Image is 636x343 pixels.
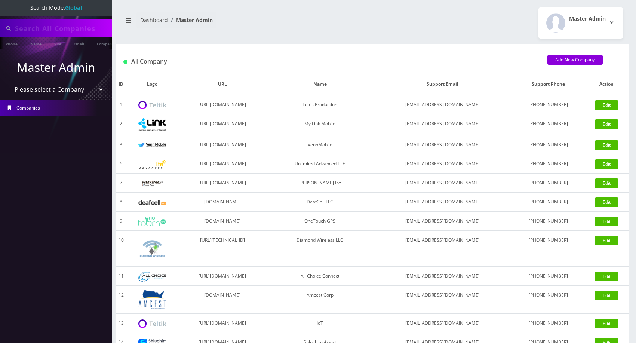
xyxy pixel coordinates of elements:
[16,105,40,111] span: Companies
[126,73,178,95] th: Logo
[374,174,512,193] td: [EMAIL_ADDRESS][DOMAIN_NAME]
[138,180,166,187] img: Rexing Inc
[116,73,126,95] th: ID
[595,119,618,129] a: Edit
[512,286,585,314] td: [PHONE_NUMBER]
[138,200,166,205] img: DeafCell LLC
[374,286,512,314] td: [EMAIL_ADDRESS][DOMAIN_NAME]
[267,193,374,212] td: DeafCell LLC
[2,37,21,49] a: Phone
[123,58,536,65] h1: All Company
[267,154,374,174] td: Unlimited Advanced LTE
[116,193,126,212] td: 8
[30,4,82,11] span: Search Mode:
[123,60,127,64] img: All Company
[595,197,618,207] a: Edit
[65,4,82,11] strong: Global
[512,95,585,114] td: [PHONE_NUMBER]
[168,16,213,24] li: Master Admin
[267,231,374,267] td: Diamond Wireless LLC
[512,193,585,212] td: [PHONE_NUMBER]
[267,95,374,114] td: Teltik Production
[267,212,374,231] td: OneTouch GPS
[178,114,267,135] td: [URL][DOMAIN_NAME]
[512,154,585,174] td: [PHONE_NUMBER]
[374,114,512,135] td: [EMAIL_ADDRESS][DOMAIN_NAME]
[569,16,606,22] h2: Master Admin
[140,16,168,24] a: Dashboard
[138,160,166,169] img: Unlimited Advanced LTE
[138,143,166,148] img: VennMobile
[138,101,166,110] img: Teltik Production
[178,135,267,154] td: [URL][DOMAIN_NAME]
[267,286,374,314] td: Amcest Corp
[138,235,166,263] img: Diamond Wireless LLC
[50,37,65,49] a: SIM
[116,212,126,231] td: 9
[116,174,126,193] td: 7
[267,174,374,193] td: [PERSON_NAME] Inc
[374,73,512,95] th: Support Email
[374,154,512,174] td: [EMAIL_ADDRESS][DOMAIN_NAME]
[178,231,267,267] td: [URL][TECHNICAL_ID]
[374,135,512,154] td: [EMAIL_ADDRESS][DOMAIN_NAME]
[178,95,267,114] td: [URL][DOMAIN_NAME]
[512,135,585,154] td: [PHONE_NUMBER]
[122,12,367,34] nav: breadcrumb
[595,217,618,226] a: Edit
[374,314,512,333] td: [EMAIL_ADDRESS][DOMAIN_NAME]
[116,135,126,154] td: 3
[595,236,618,245] a: Edit
[178,212,267,231] td: [DOMAIN_NAME]
[116,286,126,314] td: 12
[374,267,512,286] td: [EMAIL_ADDRESS][DOMAIN_NAME]
[138,217,166,226] img: OneTouch GPS
[178,73,267,95] th: URL
[178,314,267,333] td: [URL][DOMAIN_NAME]
[512,114,585,135] td: [PHONE_NUMBER]
[178,286,267,314] td: [DOMAIN_NAME]
[116,114,126,135] td: 2
[267,267,374,286] td: All Choice Connect
[374,193,512,212] td: [EMAIL_ADDRESS][DOMAIN_NAME]
[178,193,267,212] td: [DOMAIN_NAME]
[178,174,267,193] td: [URL][DOMAIN_NAME]
[595,100,618,110] a: Edit
[595,319,618,328] a: Edit
[512,73,585,95] th: Support Phone
[512,267,585,286] td: [PHONE_NUMBER]
[595,140,618,150] a: Edit
[595,159,618,169] a: Edit
[374,231,512,267] td: [EMAIL_ADDRESS][DOMAIN_NAME]
[267,314,374,333] td: IoT
[116,267,126,286] td: 11
[512,174,585,193] td: [PHONE_NUMBER]
[512,231,585,267] td: [PHONE_NUMBER]
[116,231,126,267] td: 10
[267,73,374,95] th: Name
[138,272,166,282] img: All Choice Connect
[116,314,126,333] td: 13
[70,37,88,49] a: Email
[267,114,374,135] td: My Link Mobile
[138,290,166,310] img: Amcest Corp
[27,37,45,49] a: Name
[116,95,126,114] td: 1
[595,178,618,188] a: Edit
[93,37,118,49] a: Company
[116,154,126,174] td: 6
[15,21,110,36] input: Search All Companies
[538,7,623,39] button: Master Admin
[585,73,629,95] th: Action
[178,267,267,286] td: [URL][DOMAIN_NAME]
[512,212,585,231] td: [PHONE_NUMBER]
[547,55,603,65] a: Add New Company
[138,319,166,328] img: IoT
[512,314,585,333] td: [PHONE_NUMBER]
[374,212,512,231] td: [EMAIL_ADDRESS][DOMAIN_NAME]
[178,154,267,174] td: [URL][DOMAIN_NAME]
[595,272,618,281] a: Edit
[374,95,512,114] td: [EMAIL_ADDRESS][DOMAIN_NAME]
[138,118,166,131] img: My Link Mobile
[267,135,374,154] td: VennMobile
